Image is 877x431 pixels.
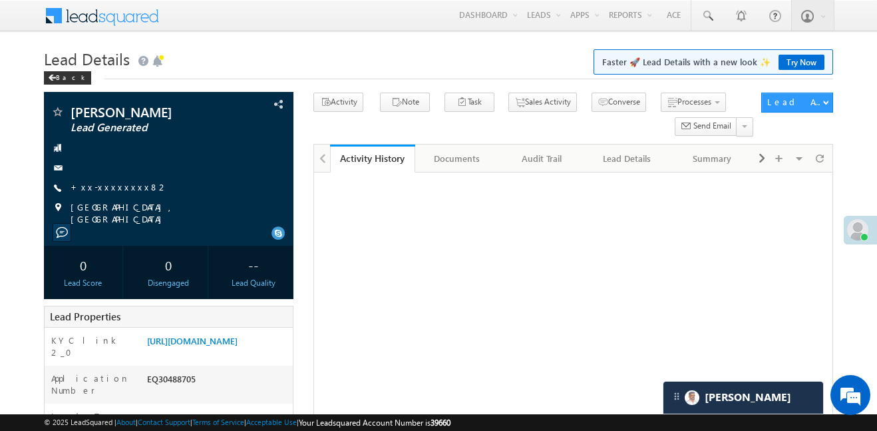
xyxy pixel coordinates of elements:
div: Summary [681,151,743,167]
div: Back [44,71,91,85]
label: KYC link 2_0 [51,334,134,358]
div: Lead Quality [218,277,289,289]
div: 0 [47,252,119,277]
div: Lead Actions [767,96,824,108]
a: Contact Support [138,418,190,426]
div: Audit Trail [510,151,573,167]
span: 39660 [431,418,450,428]
button: Send Email [675,117,737,137]
button: Converse [592,93,646,112]
a: Activity History [330,145,415,173]
button: Note [380,93,430,112]
div: Lead Score [47,277,119,289]
span: Your Leadsquared Account Number is [299,418,450,428]
a: Summary [670,145,755,173]
div: carter-dragCarter[PERSON_NAME] [663,381,824,414]
a: Acceptable Use [246,418,297,426]
button: Processes [661,93,726,112]
button: Task [444,93,494,112]
div: -- [218,252,289,277]
a: About [116,418,136,426]
span: Carter [705,391,791,404]
a: Try Now [779,55,824,70]
button: Activity [313,93,363,112]
a: Documents [415,145,500,173]
span: Send Email [693,120,731,132]
span: Lead Details [44,48,130,69]
a: Back [44,71,98,82]
span: Faster 🚀 Lead Details with a new look ✨ [602,55,824,69]
span: © 2025 LeadSquared | | | | | [44,416,450,429]
a: Lead Details [585,145,670,173]
span: [PERSON_NAME] [71,105,224,119]
img: Carter [685,390,699,405]
span: Processes [677,97,711,107]
div: Disengaged [132,277,204,289]
a: Terms of Service [192,418,244,426]
div: PAID [144,410,293,429]
span: Lead Generated [71,121,224,135]
button: Lead Actions [761,93,833,113]
div: Lead Details [596,151,658,167]
div: 0 [132,252,204,277]
div: EQ30488705 [144,372,293,391]
span: [GEOGRAPHIC_DATA], [GEOGRAPHIC_DATA] [71,201,271,225]
a: [URL][DOMAIN_NAME] [147,335,238,346]
button: Sales Activity [508,93,577,112]
div: Activity History [340,152,405,165]
a: +xx-xxxxxxxx82 [71,181,168,193]
div: Documents [426,151,488,167]
span: Lead Properties [50,310,120,323]
label: Lead Type [51,410,120,422]
label: Application Number [51,372,134,396]
img: carter-drag [671,391,682,402]
a: Audit Trail [500,145,585,173]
